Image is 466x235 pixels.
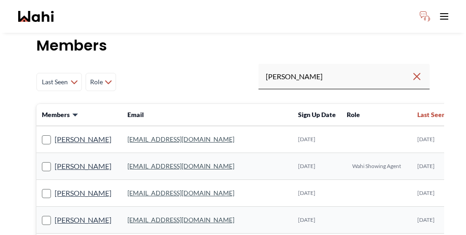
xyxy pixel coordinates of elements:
[18,11,54,22] a: Wahi homepage
[435,7,453,26] button: Toggle open navigation menu
[412,207,460,234] td: [DATE]
[293,180,341,207] td: [DATE]
[411,68,422,85] button: Clear search
[412,126,460,153] td: [DATE]
[127,135,234,143] a: [EMAIL_ADDRESS][DOMAIN_NAME]
[42,110,70,119] span: Members
[352,163,401,170] span: Wahi Showing Agent
[417,110,446,119] span: Last Seen
[127,189,234,197] a: [EMAIL_ADDRESS][DOMAIN_NAME]
[127,111,144,118] span: Email
[55,214,111,226] a: [PERSON_NAME]
[412,153,460,180] td: [DATE]
[127,162,234,170] a: [EMAIL_ADDRESS][DOMAIN_NAME]
[293,126,341,153] td: [DATE]
[266,68,411,85] input: Search input
[412,180,460,207] td: [DATE]
[55,187,111,199] a: [PERSON_NAME]
[90,74,103,90] span: Role
[127,216,234,224] a: [EMAIL_ADDRESS][DOMAIN_NAME]
[42,110,79,119] button: Members
[55,133,111,145] a: [PERSON_NAME]
[298,111,336,118] span: Sign Up Date
[417,110,455,119] button: Last Seen
[293,153,341,180] td: [DATE]
[41,74,69,90] span: Last Seen
[347,111,360,118] span: Role
[55,160,111,172] a: [PERSON_NAME]
[293,207,341,234] td: [DATE]
[36,36,430,55] h1: Members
